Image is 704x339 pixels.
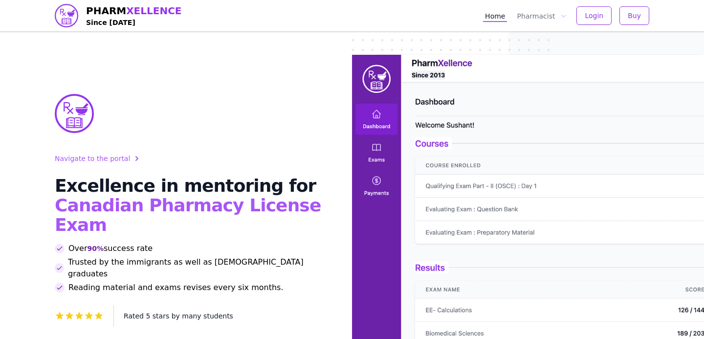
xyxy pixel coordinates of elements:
[619,6,649,25] button: Buy
[55,4,78,27] img: PharmXellence logo
[68,243,153,254] span: Over success rate
[87,244,104,253] span: 90%
[124,312,233,320] span: Rated 5 stars by many students
[55,94,94,133] img: PharmXellence Logo
[86,4,182,18] span: PHARM
[483,9,507,22] a: Home
[628,11,641,21] span: Buy
[55,195,321,235] span: Canadian Pharmacy License Exam
[515,9,569,22] button: Pharmacist
[576,6,612,25] button: Login
[86,18,182,27] h4: Since [DATE]
[585,11,603,21] span: Login
[68,256,329,280] span: Trusted by the immigrants as well as [DEMOGRAPHIC_DATA] graduates
[68,282,284,294] span: Reading material and exams revises every six months.
[55,176,316,196] span: Excellence in mentoring for
[126,5,181,17] span: XELLENCE
[55,154,130,163] span: Navigate to the portal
